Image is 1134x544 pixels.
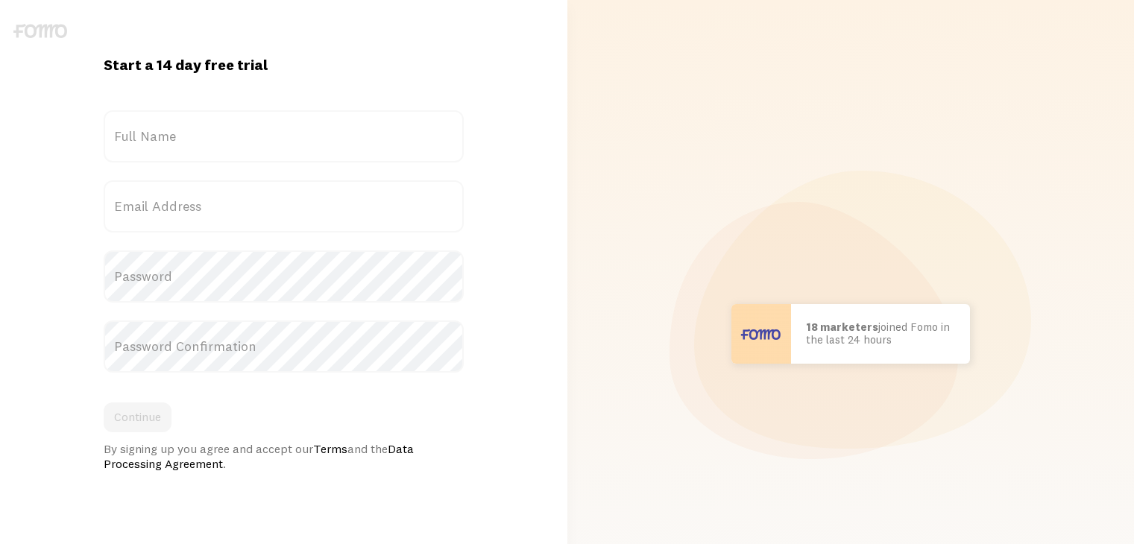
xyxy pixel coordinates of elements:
div: By signing up you agree and accept our and the . [104,441,464,471]
a: Terms [313,441,347,456]
img: fomo-logo-gray-b99e0e8ada9f9040e2984d0d95b3b12da0074ffd48d1e5cb62ac37fc77b0b268.svg [13,24,67,38]
a: Data Processing Agreement [104,441,414,471]
label: Full Name [104,110,464,162]
img: User avatar [731,304,791,364]
label: Password Confirmation [104,320,464,373]
label: Email Address [104,180,464,233]
b: 18 marketers [806,320,878,334]
label: Password [104,250,464,303]
h1: Start a 14 day free trial [104,55,464,75]
p: joined Fomo in the last 24 hours [806,321,955,346]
